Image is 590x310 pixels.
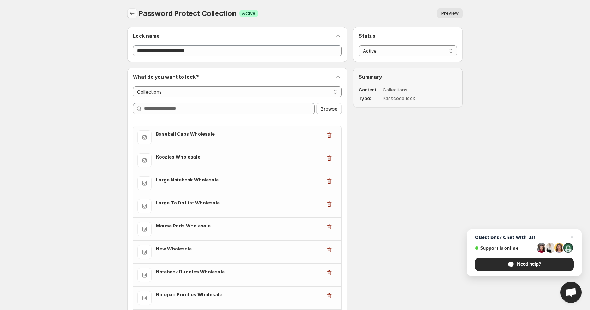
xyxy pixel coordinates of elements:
[359,95,381,102] dt: Type:
[156,222,321,229] h3: Mouse Pads Wholesale
[383,95,437,102] dd: Passcode lock
[359,73,457,81] h2: Summary
[156,130,321,137] h3: Baseball Caps Wholesale
[320,105,337,112] span: Browse
[133,32,160,40] h2: Lock name
[383,86,437,93] dd: Collections
[127,8,137,18] button: Back
[560,282,582,303] a: Open chat
[156,291,321,298] h3: Notepad Bundles Wholesale
[156,268,321,275] h3: Notebook Bundles Wholesale
[475,258,574,271] span: Need help?
[437,8,463,18] button: Preview
[156,245,321,252] h3: New Wholesale
[242,11,255,16] span: Active
[133,73,199,81] h2: What do you want to lock?
[316,103,342,114] button: Browse
[475,245,534,251] span: Support is online
[156,199,321,206] h3: Large To Do List Wholesale
[359,32,457,40] h2: Status
[441,11,459,16] span: Preview
[359,86,381,93] dt: Content:
[517,261,541,267] span: Need help?
[138,9,236,18] span: Password Protect Collection
[475,234,574,240] span: Questions? Chat with us!
[156,153,321,160] h3: Koozies Wholesale
[156,176,321,183] h3: Large Notebook Wholesale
